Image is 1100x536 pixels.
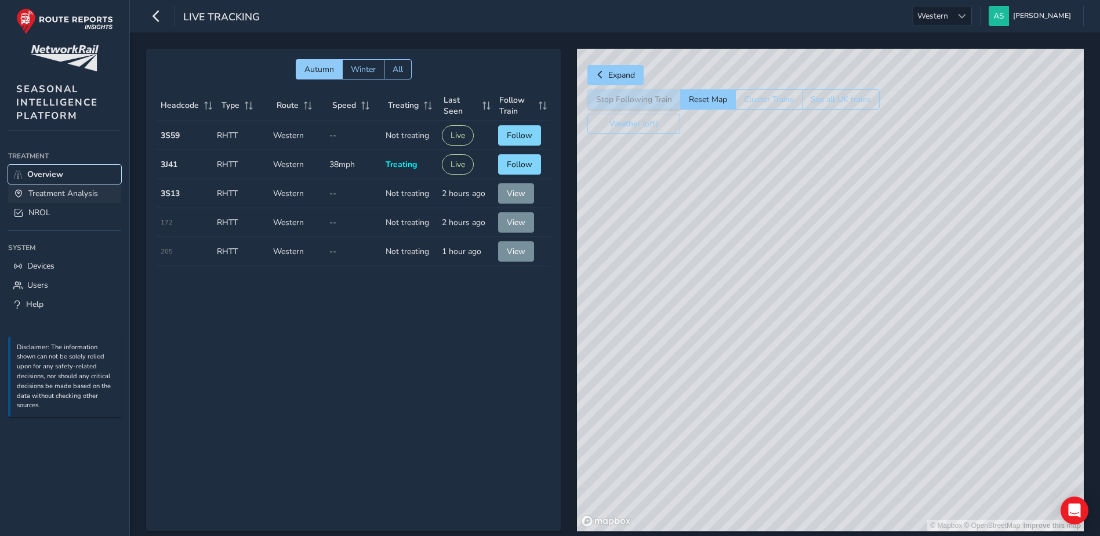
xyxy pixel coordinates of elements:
td: Western [269,237,325,266]
span: Western [913,6,952,26]
td: 2 hours ago [438,179,494,208]
span: Speed [332,100,356,111]
td: 38mph [325,150,382,179]
span: Follow [507,130,532,141]
span: 172 [161,218,173,227]
td: Western [269,179,325,208]
span: [PERSON_NAME] [1013,6,1071,26]
td: RHTT [213,208,269,237]
button: Winter [342,59,384,79]
td: RHTT [213,121,269,150]
span: Route [277,100,299,111]
button: Expand [587,65,644,85]
span: Headcode [161,100,199,111]
a: Overview [8,165,121,184]
button: Autumn [296,59,342,79]
span: Live Tracking [183,10,260,26]
td: 2 hours ago [438,208,494,237]
td: Not treating [382,208,438,237]
span: Winter [351,64,376,75]
span: Help [26,299,43,310]
span: View [507,217,525,228]
td: Western [269,150,325,179]
button: All [384,59,412,79]
span: Treating [388,100,419,111]
span: SEASONAL INTELLIGENCE PLATFORM [16,82,98,122]
td: -- [325,237,382,266]
a: Treatment Analysis [8,184,121,203]
td: -- [325,121,382,150]
span: Users [27,280,48,291]
div: Open Intercom Messenger [1061,497,1088,524]
button: Live [442,125,474,146]
span: All [393,64,403,75]
img: diamond-layout [989,6,1009,26]
td: Not treating [382,121,438,150]
span: Autumn [304,64,334,75]
span: Expand [608,70,635,81]
button: Reset Map [680,89,735,110]
a: Devices [8,256,121,276]
a: NROL [8,203,121,222]
a: Users [8,276,121,295]
span: 205 [161,247,173,256]
strong: 3S59 [161,130,180,141]
td: RHTT [213,237,269,266]
img: rr logo [16,8,113,34]
span: View [507,188,525,199]
button: Follow [498,125,541,146]
img: customer logo [31,45,99,71]
td: Not treating [382,179,438,208]
span: Devices [27,260,55,271]
button: Weather (off) [587,114,680,134]
p: Disclaimer: The information shown can not be solely relied upon for any safety-related decisions,... [17,343,115,411]
button: [PERSON_NAME] [989,6,1075,26]
td: -- [325,208,382,237]
div: Treatment [8,147,121,165]
span: Type [222,100,239,111]
button: View [498,212,534,233]
span: Treatment Analysis [28,188,98,199]
td: Western [269,121,325,150]
td: RHTT [213,179,269,208]
strong: 3S13 [161,188,180,199]
span: NROL [28,207,50,218]
button: Live [442,154,474,175]
span: Overview [27,169,63,180]
span: Last Seen [444,95,478,117]
button: View [498,183,534,204]
span: View [507,246,525,257]
td: 1 hour ago [438,237,494,266]
span: Follow Train [499,95,535,117]
td: Not treating [382,237,438,266]
td: -- [325,179,382,208]
td: RHTT [213,150,269,179]
button: See all UK trains [802,89,880,110]
a: Help [8,295,121,314]
button: Follow [498,154,541,175]
td: Western [269,208,325,237]
div: System [8,239,121,256]
span: Follow [507,159,532,170]
button: Cluster Trains [735,89,802,110]
strong: 3J41 [161,159,177,170]
span: Treating [386,159,417,170]
button: View [498,241,534,262]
